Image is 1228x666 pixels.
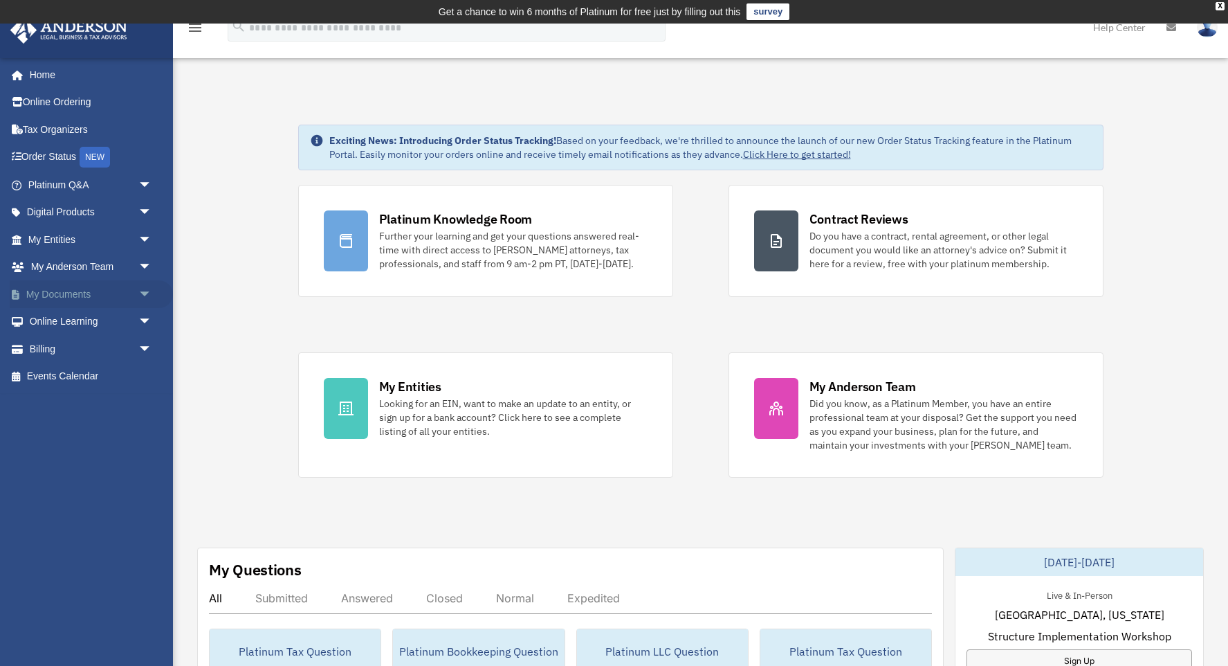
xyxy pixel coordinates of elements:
div: All [209,591,222,605]
div: Further your learning and get your questions answered real-time with direct access to [PERSON_NAM... [379,229,648,271]
span: arrow_drop_down [138,280,166,309]
span: [GEOGRAPHIC_DATA], [US_STATE] [995,606,1164,623]
a: My Anderson Team Did you know, as a Platinum Member, you have an entire professional team at your... [728,352,1103,478]
div: Contract Reviews [809,210,908,228]
span: arrow_drop_down [138,253,166,282]
a: Click Here to get started! [743,148,851,161]
div: close [1216,2,1225,10]
span: arrow_drop_down [138,226,166,254]
a: My Anderson Teamarrow_drop_down [10,253,173,281]
span: arrow_drop_down [138,335,166,363]
a: Home [10,61,166,89]
a: Online Ordering [10,89,173,116]
div: Looking for an EIN, want to make an update to an entity, or sign up for a bank account? Click her... [379,397,648,438]
span: arrow_drop_down [138,171,166,199]
div: Live & In-Person [1036,587,1124,602]
div: Submitted [255,591,308,605]
a: Billingarrow_drop_down [10,335,173,363]
div: My Entities [379,378,441,395]
a: My Documentsarrow_drop_down [10,280,173,308]
a: Contract Reviews Do you have a contract, rental agreement, or other legal document you would like... [728,185,1103,297]
strong: Exciting News: Introducing Order Status Tracking! [329,134,556,147]
a: Digital Productsarrow_drop_down [10,199,173,226]
div: Get a chance to win 6 months of Platinum for free just by filling out this [439,3,741,20]
div: Platinum Knowledge Room [379,210,533,228]
div: Normal [496,591,534,605]
div: Expedited [567,591,620,605]
a: menu [187,24,203,36]
span: arrow_drop_down [138,308,166,336]
div: Did you know, as a Platinum Member, you have an entire professional team at your disposal? Get th... [809,397,1078,452]
a: My Entities Looking for an EIN, want to make an update to an entity, or sign up for a bank accoun... [298,352,673,478]
a: Tax Organizers [10,116,173,143]
div: [DATE]-[DATE] [955,548,1203,576]
a: Online Learningarrow_drop_down [10,308,173,336]
div: My Anderson Team [809,378,916,395]
a: Events Calendar [10,363,173,390]
div: NEW [80,147,110,168]
span: Structure Implementation Workshop [988,628,1171,645]
div: Answered [341,591,393,605]
i: search [231,19,246,34]
a: Platinum Knowledge Room Further your learning and get your questions answered real-time with dire... [298,185,673,297]
div: Do you have a contract, rental agreement, or other legal document you would like an attorney's ad... [809,229,1078,271]
img: Anderson Advisors Platinum Portal [6,17,131,44]
div: My Questions [209,559,302,580]
i: menu [187,19,203,36]
a: Order StatusNEW [10,143,173,172]
span: arrow_drop_down [138,199,166,227]
a: My Entitiesarrow_drop_down [10,226,173,253]
a: Platinum Q&Aarrow_drop_down [10,171,173,199]
a: survey [746,3,789,20]
img: User Pic [1197,17,1218,37]
div: Based on your feedback, we're thrilled to announce the launch of our new Order Status Tracking fe... [329,134,1092,161]
div: Closed [426,591,463,605]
